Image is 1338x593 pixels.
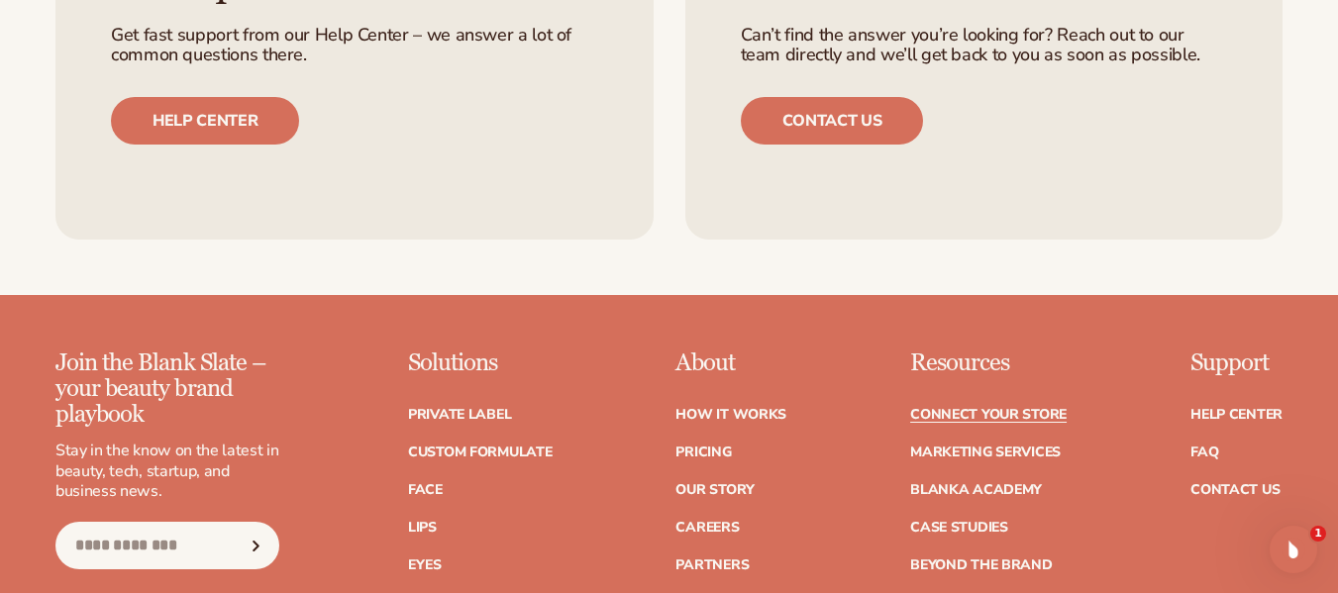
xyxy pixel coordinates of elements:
p: Stay in the know on the latest in beauty, tech, startup, and business news. [55,441,279,502]
a: Face [408,483,443,497]
iframe: Intercom live chat [1270,526,1317,573]
p: Solutions [408,350,553,376]
a: Connect your store [910,408,1067,422]
p: About [675,350,786,376]
a: Careers [675,521,739,535]
a: Our Story [675,483,754,497]
p: Resources [910,350,1067,376]
p: Join the Blank Slate – your beauty brand playbook [55,350,279,429]
p: Get fast support from our Help Center – we answer a lot of common questions there. [111,26,598,65]
a: FAQ [1190,445,1218,459]
a: Partners [675,558,749,572]
p: Support [1190,350,1283,376]
a: Beyond the brand [910,558,1053,572]
a: Eyes [408,558,442,572]
a: Contact us [741,97,924,145]
a: Case Studies [910,521,1008,535]
a: Help center [111,97,299,145]
a: Custom formulate [408,445,553,459]
a: Pricing [675,445,731,459]
p: Can’t find the answer you’re looking for? Reach out to our team directly and we’ll get back to yo... [741,26,1228,65]
a: Marketing services [910,445,1061,459]
a: Lips [408,521,437,535]
a: Contact Us [1190,483,1280,497]
button: Subscribe [235,522,278,569]
a: How It Works [675,408,786,422]
a: Private label [408,408,511,422]
span: 1 [1310,526,1326,542]
a: Help Center [1190,408,1283,422]
a: Blanka Academy [910,483,1042,497]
